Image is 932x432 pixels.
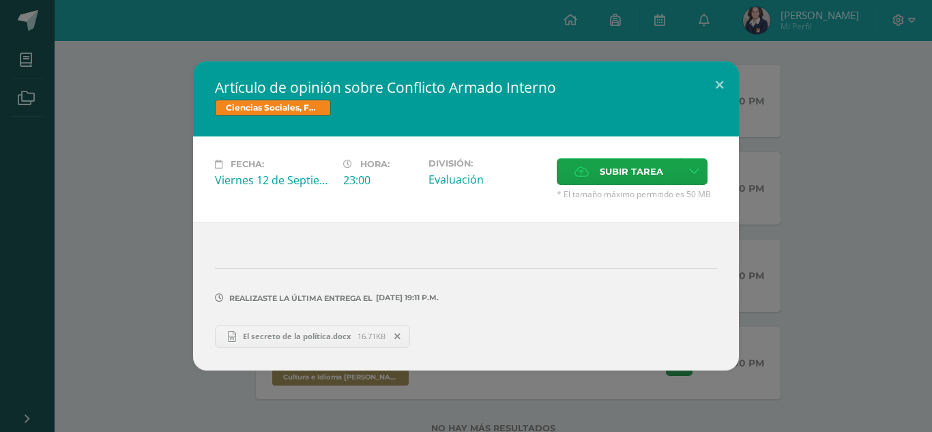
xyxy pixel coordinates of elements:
h2: Artículo de opinión sobre Conflicto Armado Interno [215,78,717,97]
span: Ciencias Sociales, Formación Ciudadana e Interculturalidad [215,100,331,116]
span: * El tamaño máximo permitido es 50 MB [557,188,717,200]
span: 16.71KB [358,331,385,341]
span: Fecha: [231,159,264,169]
span: Hora: [360,159,390,169]
div: Viernes 12 de Septiembre [215,173,332,188]
span: Remover entrega [386,329,409,344]
span: El secreto de la política.docx [236,331,358,341]
div: Evaluación [428,172,546,187]
div: 23:00 [343,173,418,188]
span: Subir tarea [600,159,663,184]
span: Realizaste la última entrega el [229,293,373,303]
a: El secreto de la política.docx 16.71KB [215,325,410,348]
label: División: [428,158,546,169]
span: [DATE] 19:11 p.m. [373,298,439,298]
button: Close (Esc) [700,61,739,108]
